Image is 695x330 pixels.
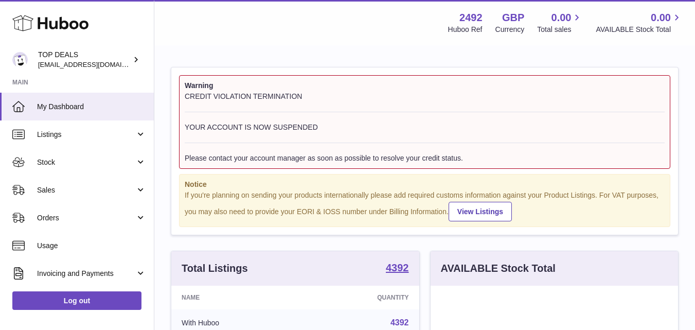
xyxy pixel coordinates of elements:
[185,81,665,91] strong: Warning
[37,130,135,140] span: Listings
[37,213,135,223] span: Orders
[38,60,151,68] span: [EMAIL_ADDRESS][DOMAIN_NAME]
[441,262,556,275] h3: AVAILABLE Stock Total
[459,11,483,25] strong: 2492
[171,286,307,309] th: Name
[537,25,583,34] span: Total sales
[37,185,135,195] span: Sales
[502,11,524,25] strong: GBP
[185,180,665,189] strong: Notice
[37,269,135,279] span: Invoicing and Payments
[495,25,525,34] div: Currency
[37,241,146,251] span: Usage
[551,11,572,25] span: 0.00
[386,263,409,273] strong: 4392
[596,25,683,34] span: AVAILABLE Stock Total
[12,52,28,67] img: sales@powerkhan.co.uk
[386,263,409,275] a: 4392
[651,11,671,25] span: 0.00
[185,190,665,221] div: If you're planning on sending your products internationally please add required customs informati...
[185,92,665,163] div: CREDIT VIOLATION TERMINATION YOUR ACCOUNT IS NOW SUSPENDED Please contact your account manager as...
[449,202,512,221] a: View Listings
[448,25,483,34] div: Huboo Ref
[182,262,248,275] h3: Total Listings
[537,11,583,34] a: 0.00 Total sales
[37,102,146,112] span: My Dashboard
[12,291,141,310] a: Log out
[596,11,683,34] a: 0.00 AVAILABLE Stock Total
[37,158,135,167] span: Stock
[38,50,131,70] div: TOP DEALS
[307,286,419,309] th: Quantity
[390,318,409,327] a: 4392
